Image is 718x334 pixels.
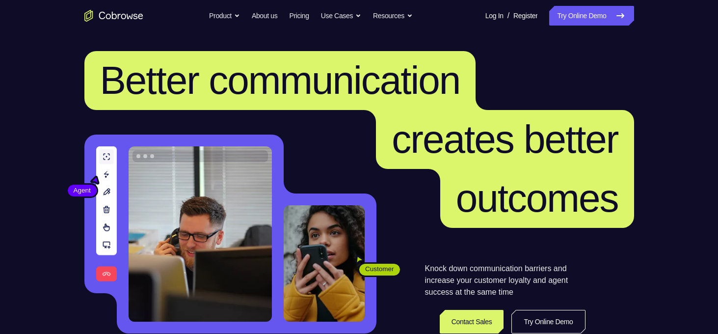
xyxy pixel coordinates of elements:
[392,117,618,161] span: creates better
[289,6,309,26] a: Pricing
[321,6,361,26] button: Use Cases
[100,58,460,102] span: Better communication
[513,6,537,26] a: Register
[84,10,143,22] a: Go to the home page
[373,6,413,26] button: Resources
[507,10,509,22] span: /
[511,310,585,334] a: Try Online Demo
[284,205,365,322] img: A customer holding their phone
[456,176,618,220] span: outcomes
[129,146,272,322] img: A customer support agent talking on the phone
[485,6,504,26] a: Log In
[549,6,634,26] a: Try Online Demo
[440,310,504,334] a: Contact Sales
[209,6,240,26] button: Product
[425,263,585,298] p: Knock down communication barriers and increase your customer loyalty and agent success at the sam...
[252,6,277,26] a: About us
